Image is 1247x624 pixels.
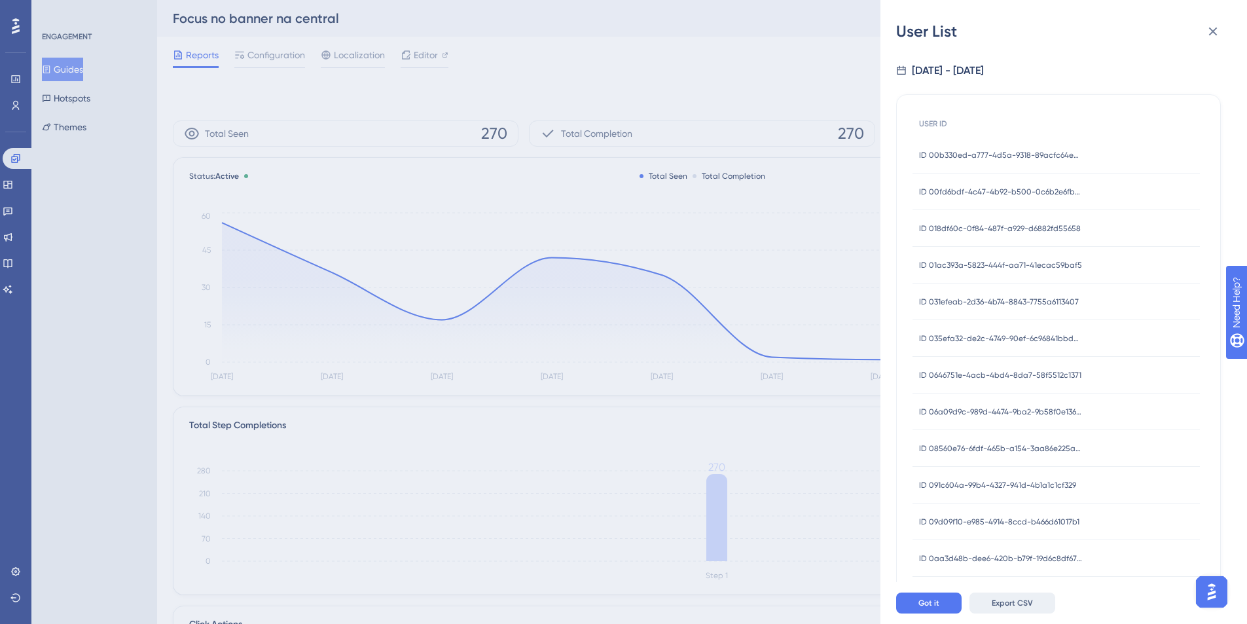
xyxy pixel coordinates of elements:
span: ID 018df60c-0f84-487f-a929-d6882fd55658 [919,223,1081,234]
div: User List [896,21,1231,42]
span: ID 09d09f10-e985-4914-8ccd-b466d61017b1 [919,517,1079,527]
span: ID 01ac393a-5823-444f-aa71-41ecac59baf5 [919,260,1082,270]
span: Export CSV [992,598,1033,608]
span: ID 00b330ed-a777-4d5a-9318-89acfc64edfd [919,150,1083,160]
span: ID 031efeab-2d36-4b74-8843-7755a6113407 [919,297,1079,307]
div: [DATE] - [DATE] [912,63,984,79]
iframe: UserGuiding AI Assistant Launcher [1192,572,1231,612]
span: ID 0646751e-4acb-4bd4-8da7-58f5512c1371 [919,370,1081,380]
span: USER ID [919,119,947,129]
span: ID 091c604a-99b4-4327-941d-4b1a1c1cf329 [919,480,1076,490]
span: Got it [918,598,939,608]
span: Need Help? [31,3,82,19]
span: ID 00fd6bdf-4c47-4b92-b500-0c6b2e6fb55f [919,187,1083,197]
button: Export CSV [969,593,1055,614]
span: ID 08560e76-6fdf-465b-a154-3aa86e225a22 [919,443,1083,454]
span: ID 035efa32-de2c-4749-90ef-6c96841bbdd5 [919,333,1083,344]
button: Got it [896,593,962,614]
span: ID 0aa3d48b-dee6-420b-b79f-19d6c8df67dd [919,553,1083,564]
span: ID 06a09d9c-989d-4474-9ba2-9b58f0e136be [919,407,1083,417]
